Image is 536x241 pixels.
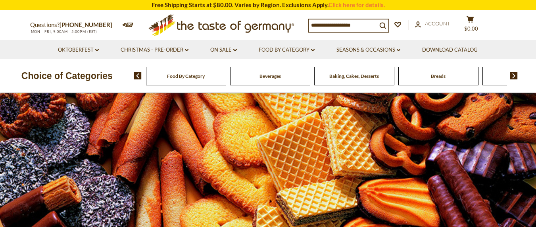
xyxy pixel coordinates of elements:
[422,46,478,54] a: Download Catalog
[30,29,98,34] span: MON - FRI, 9:00AM - 5:00PM (EST)
[329,73,379,79] a: Baking, Cakes, Desserts
[259,73,281,79] a: Beverages
[210,46,237,54] a: On Sale
[431,73,446,79] a: Breads
[336,46,400,54] a: Seasons & Occasions
[134,72,142,79] img: previous arrow
[60,21,112,28] a: [PHONE_NUMBER]
[167,73,205,79] a: Food By Category
[464,25,478,32] span: $0.00
[259,46,315,54] a: Food By Category
[510,72,518,79] img: next arrow
[30,20,118,30] p: Questions?
[459,15,482,35] button: $0.00
[329,1,385,8] a: Click here for details.
[121,46,188,54] a: Christmas - PRE-ORDER
[58,46,99,54] a: Oktoberfest
[415,19,450,28] a: Account
[425,20,450,27] span: Account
